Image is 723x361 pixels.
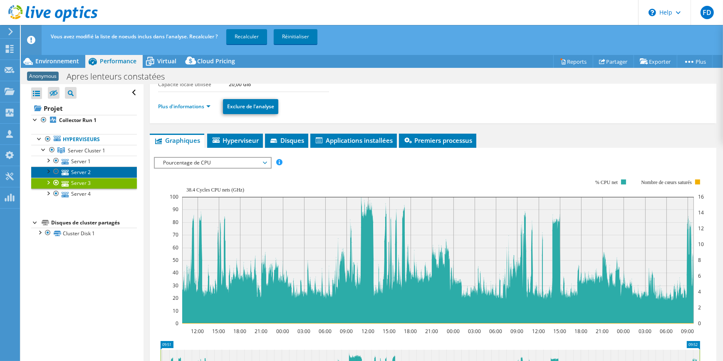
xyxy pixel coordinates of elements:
text: 12:00 [532,328,545,335]
a: Cluster Disk 1 [31,228,137,239]
text: 6 [698,272,701,279]
text: % CPU net [595,179,618,185]
text: 14 [698,209,704,216]
text: 10 [173,307,178,314]
text: 03:00 [468,328,481,335]
text: 0 [176,320,178,327]
text: 00:00 [617,328,630,335]
text: 21:00 [596,328,609,335]
span: Hyperviseur [211,136,259,144]
span: Disques [269,136,304,144]
text: 18:00 [575,328,588,335]
text: 90 [173,206,178,213]
text: 60 [173,244,178,251]
text: 2 [698,304,701,311]
span: Applications installées [314,136,393,144]
a: Partager [593,55,634,68]
b: 20,00 Gio [229,81,251,88]
text: 12:00 [362,328,375,335]
text: 80 [173,219,178,226]
text: 15:00 [213,328,225,335]
text: 03:00 [639,328,652,335]
text: 06:00 [660,328,673,335]
text: 0 [698,320,701,327]
a: Server Cluster 1 [31,145,137,156]
a: Exporter [634,55,677,68]
text: 09:00 [681,328,694,335]
text: 00:00 [277,328,290,335]
a: Recalculer [226,29,267,44]
text: 16 [698,193,704,200]
a: Réinitialiser [274,29,317,44]
text: 06:00 [319,328,332,335]
span: Anonymous [27,72,59,81]
span: Vous avez modifié la liste de noeuds inclus dans l'analyse. Recalculer ? [51,33,218,40]
text: 21:00 [426,328,438,335]
a: Server 2 [31,167,137,177]
a: Server 3 [31,178,137,189]
a: Projet [31,102,137,115]
a: Server 1 [31,156,137,167]
text: 100 [170,193,178,200]
label: Capacité locale utilisée [158,80,229,89]
text: 70 [173,231,178,238]
text: 40 [173,269,178,276]
a: Collector Run 1 [31,115,137,126]
a: Plus d'informations [158,103,210,110]
text: 20 [173,294,178,301]
b: Collector Run 1 [59,117,97,124]
a: Hyperviseurs [31,134,137,145]
text: 50 [173,256,178,264]
text: 06:00 [490,328,503,335]
a: Reports [553,55,593,68]
text: 30 [173,282,178,289]
span: Virtual [157,57,176,65]
div: Disques de cluster partagés [51,218,137,228]
text: 09:00 [511,328,524,335]
text: 09:00 [340,328,353,335]
text: 10 [698,241,704,248]
h1: Apres lenteurs constatées [63,72,178,81]
text: 18:00 [404,328,417,335]
text: 12:00 [191,328,204,335]
text: 8 [698,256,701,264]
a: Server 4 [31,189,137,199]
text: 21:00 [255,328,268,335]
text: 15:00 [554,328,567,335]
a: Exclure de l'analyse [223,99,278,114]
span: Server Cluster 1 [68,147,105,154]
text: 00:00 [447,328,460,335]
text: 38.4 Cycles CPU nets (GHz) [186,187,244,193]
text: Nombre de cœurs saturés [641,179,692,185]
svg: \n [649,9,656,16]
text: 18:00 [234,328,247,335]
text: 03:00 [298,328,311,335]
span: FD [701,6,714,19]
span: Performance [100,57,136,65]
span: Graphiques [154,136,200,144]
span: Pourcentage de CPU [159,158,266,168]
span: Premiers processus [403,136,472,144]
text: 4 [698,288,701,295]
text: 12 [698,225,704,232]
span: Environnement [35,57,79,65]
span: Cloud Pricing [197,57,235,65]
a: Plus [677,55,713,68]
text: 15:00 [383,328,396,335]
